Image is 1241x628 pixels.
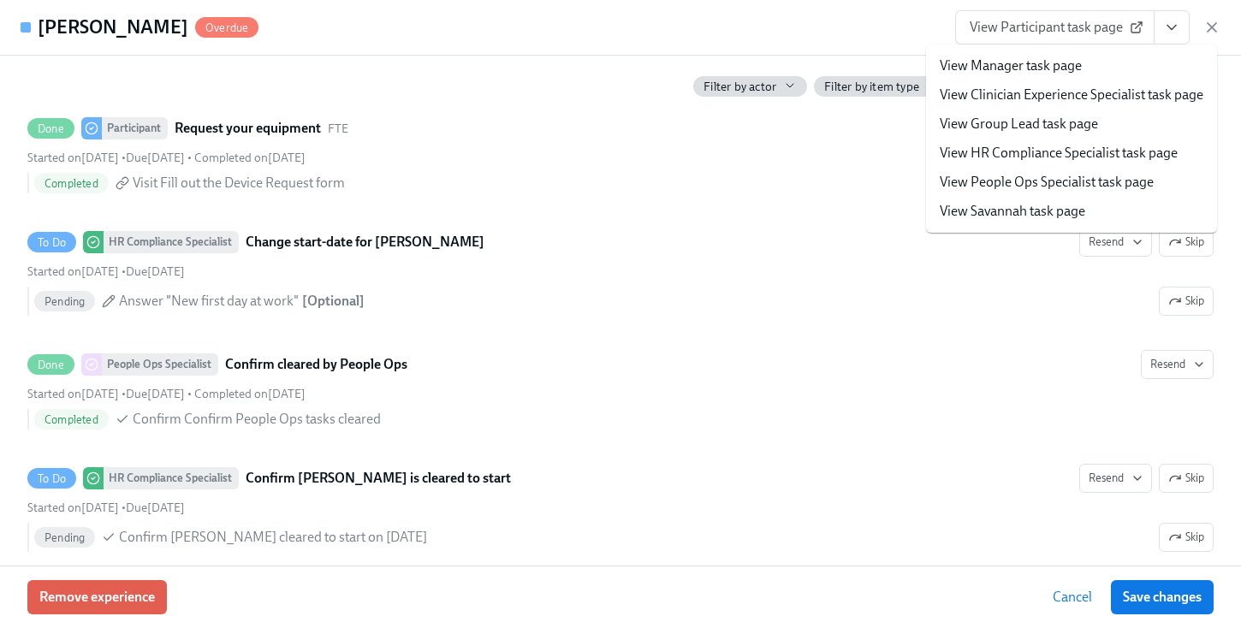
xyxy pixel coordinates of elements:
button: To DoHR Compliance SpecialistConfirm [PERSON_NAME] is cleared to startResendStarted on[DATE] •Due... [1159,464,1214,493]
a: View Manager task page [940,56,1082,75]
span: Pending [34,295,95,308]
span: Overdue [195,21,258,34]
span: To Do [27,236,76,249]
a: View HR Compliance Specialist task page [940,144,1178,163]
div: HR Compliance Specialist [104,231,239,253]
span: Resend [1089,234,1143,251]
a: View Savannah task page [940,202,1085,221]
span: Pending [34,531,95,544]
span: Filter by item type [824,79,919,95]
span: This task uses the "FTE" audience [328,121,348,137]
a: View People Ops Specialist task page [940,173,1154,192]
div: HR Compliance Specialist [104,467,239,489]
button: Filter by item type [814,76,950,97]
div: • [27,264,185,280]
strong: Change start-date for [PERSON_NAME] [246,232,484,252]
span: Visit Fill out the Device Request form [133,174,345,193]
a: View Clinician Experience Specialist task page [940,86,1203,104]
div: People Ops Specialist [102,353,218,376]
span: Completed [34,413,109,426]
button: Cancel [1041,580,1104,614]
span: Monday, September 15th 2025, 9:00 am [126,264,185,279]
div: • • [27,150,306,166]
div: [ Optional ] [302,292,365,311]
span: Thursday, September 11th 2025, 12:09 pm [194,387,306,401]
button: To DoHR Compliance SpecialistConfirm [PERSON_NAME] is cleared to startSkipStarted on[DATE] •Due[D... [1079,464,1152,493]
span: Skip [1168,529,1204,546]
span: Sunday, September 21st 2025, 9:00 am [126,501,185,515]
span: Confirm [PERSON_NAME] cleared to start on [DATE] [119,528,427,547]
span: Cancel [1053,589,1092,606]
button: To DoHR Compliance SpecialistConfirm [PERSON_NAME] is cleared to startResendSkipStarted on[DATE] ... [1159,523,1214,552]
button: To DoHR Compliance SpecialistChange start-date for [PERSON_NAME]ResendStarted on[DATE] •Due[DATE]... [1159,228,1214,257]
span: Tuesday, August 26th 2025, 9:00 am [126,151,185,165]
span: Saturday, August 23rd 2025, 9:00 am [27,151,119,165]
span: View Participant task page [970,19,1140,36]
strong: Request your equipment [175,118,321,139]
span: Done [27,122,74,135]
button: Remove experience [27,580,167,614]
span: Answer "New first day at work" [119,292,299,311]
div: • • [27,386,306,402]
a: View Participant task page [955,10,1155,44]
span: Skip [1168,293,1204,310]
button: To DoHR Compliance SpecialistChange start-date for [PERSON_NAME]SkipStarted on[DATE] •Due[DATE] P... [1079,228,1152,257]
span: Thursday, September 11th 2025, 12:09 pm [27,501,119,515]
span: Remove experience [39,589,155,606]
div: Participant [102,117,168,139]
span: Sunday, August 31st 2025, 9:00 am [126,387,185,401]
span: Completed [34,177,109,190]
span: Skip [1168,234,1204,251]
span: Resend [1089,470,1143,487]
button: DonePeople Ops SpecialistConfirm cleared by People OpsStarted on[DATE] •Due[DATE] • Completed on[... [1141,350,1214,379]
span: Filter by actor [704,79,776,95]
span: Save changes [1123,589,1202,606]
span: Monday, August 25th 2025, 9:01 am [27,264,119,279]
span: Resend [1150,356,1204,373]
button: View task page [1154,10,1190,44]
button: Save changes [1111,580,1214,614]
span: Skip [1168,470,1204,487]
button: Filter by actor [693,76,807,97]
strong: Confirm [PERSON_NAME] is cleared to start [246,468,511,489]
span: Tuesday, August 26th 2025, 9:01 am [27,387,119,401]
button: To DoHR Compliance SpecialistChange start-date for [PERSON_NAME]ResendSkipStarted on[DATE] •Due[D... [1159,287,1214,316]
span: To Do [27,472,76,485]
strong: Confirm cleared by People Ops [225,354,407,375]
h4: [PERSON_NAME] [38,15,188,40]
span: Thursday, August 21st 2025, 3:24 am [194,151,306,165]
div: • [27,500,185,516]
span: Confirm Confirm People Ops tasks cleared [133,410,381,429]
a: View Group Lead task page [940,115,1098,133]
span: Done [27,358,74,371]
